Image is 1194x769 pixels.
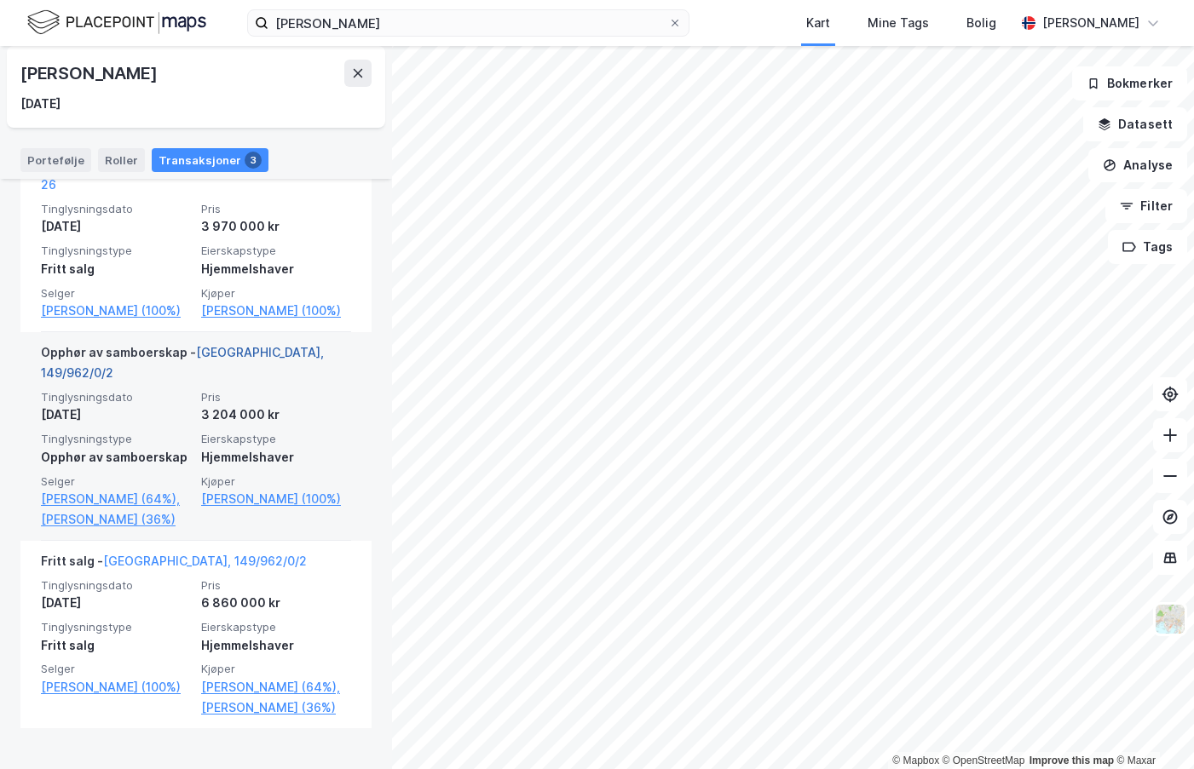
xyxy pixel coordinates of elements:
[201,259,351,279] div: Hjemmelshaver
[41,593,191,613] div: [DATE]
[41,301,191,321] a: [PERSON_NAME] (100%)
[41,677,191,697] a: [PERSON_NAME] (100%)
[201,447,351,468] div: Hjemmelshaver
[41,635,191,656] div: Fritt salg
[41,432,191,446] span: Tinglysningstype
[892,755,939,766] a: Mapbox
[41,345,324,380] a: [GEOGRAPHIC_DATA], 149/962/0/2
[41,474,191,489] span: Selger
[152,148,268,172] div: Transaksjoner
[201,620,351,634] span: Eierskapstype
[41,489,191,509] a: [PERSON_NAME] (64%),
[103,554,307,568] a: [GEOGRAPHIC_DATA], 149/962/0/2
[41,447,191,468] div: Opphør av samboerskap
[1030,755,1114,766] a: Improve this map
[268,10,668,36] input: Søk på adresse, matrikkel, gårdeiere, leietakere eller personer
[201,244,351,258] span: Eierskapstype
[1105,189,1187,223] button: Filter
[41,551,307,578] div: Fritt salg -
[201,635,351,656] div: Hjemmelshaver
[201,405,351,425] div: 3 204 000 kr
[201,593,351,613] div: 6 860 000 kr
[868,13,929,33] div: Mine Tags
[1088,148,1187,182] button: Analyse
[1154,603,1186,635] img: Z
[27,8,206,37] img: logo.f888ab2527a4732fd821a326f86c7f29.svg
[41,405,191,425] div: [DATE]
[1042,13,1139,33] div: [PERSON_NAME]
[41,202,191,216] span: Tinglysningsdato
[201,474,351,489] span: Kjøper
[201,489,351,509] a: [PERSON_NAME] (100%)
[20,94,61,114] div: [DATE]
[201,390,351,405] span: Pris
[98,148,145,172] div: Roller
[201,697,351,718] a: [PERSON_NAME] (36%)
[201,432,351,446] span: Eierskapstype
[245,152,262,169] div: 3
[41,342,351,390] div: Opphør av samboerskap -
[41,390,191,405] span: Tinglysningsdato
[20,60,160,87] div: [PERSON_NAME]
[1083,107,1187,141] button: Datasett
[41,578,191,593] span: Tinglysningsdato
[201,216,351,237] div: 3 970 000 kr
[201,677,351,697] a: [PERSON_NAME] (64%),
[201,578,351,593] span: Pris
[966,13,996,33] div: Bolig
[41,620,191,634] span: Tinglysningstype
[41,216,191,237] div: [DATE]
[41,259,191,279] div: Fritt salg
[1072,66,1187,100] button: Bokmerker
[41,286,191,301] span: Selger
[41,244,191,258] span: Tinglysningstype
[806,13,830,33] div: Kart
[201,202,351,216] span: Pris
[1108,230,1187,264] button: Tags
[41,509,191,530] a: [PERSON_NAME] (36%)
[201,662,351,676] span: Kjøper
[1109,687,1194,769] iframe: Chat Widget
[41,157,349,192] a: [GEOGRAPHIC_DATA], 159/139/0/0 - Andel 26
[201,286,351,301] span: Kjøper
[1109,687,1194,769] div: Kontrollprogram for chat
[20,148,91,172] div: Portefølje
[201,301,351,321] a: [PERSON_NAME] (100%)
[41,662,191,676] span: Selger
[943,755,1025,766] a: OpenStreetMap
